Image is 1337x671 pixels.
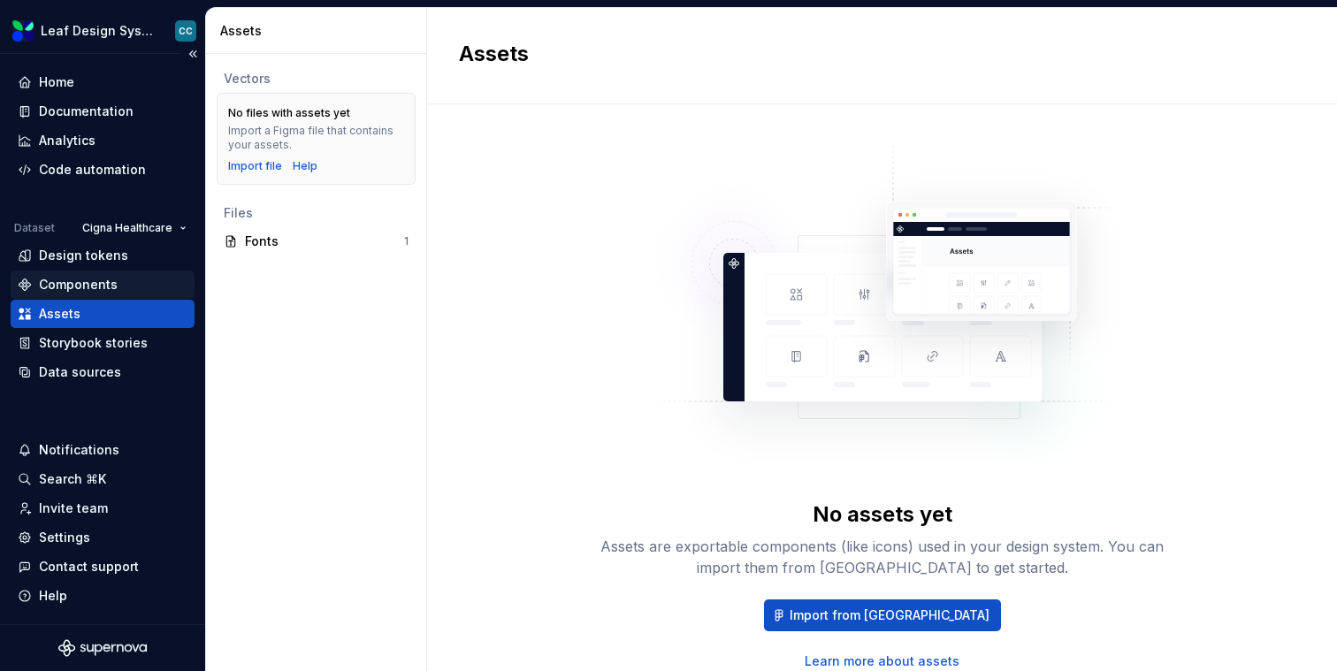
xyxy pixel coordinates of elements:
[245,233,404,250] div: Fonts
[39,247,128,264] div: Design tokens
[39,103,134,120] div: Documentation
[11,358,195,386] a: Data sources
[805,652,959,670] a: Learn more about assets
[11,156,195,184] a: Code automation
[39,587,67,605] div: Help
[74,216,195,240] button: Cigna Healthcare
[39,441,119,459] div: Notifications
[11,494,195,522] a: Invite team
[11,97,195,126] a: Documentation
[39,499,108,517] div: Invite team
[11,329,195,357] a: Storybook stories
[224,204,409,222] div: Files
[764,599,1001,631] button: Import from [GEOGRAPHIC_DATA]
[220,22,419,40] div: Assets
[217,227,416,255] a: Fonts1
[11,241,195,270] a: Design tokens
[39,132,95,149] div: Analytics
[39,470,106,488] div: Search ⌘K
[459,40,1284,68] h2: Assets
[11,126,195,155] a: Analytics
[179,24,193,38] div: CC
[39,305,80,323] div: Assets
[228,106,350,120] div: No files with assets yet
[11,553,195,581] button: Contact support
[11,436,195,464] button: Notifications
[39,558,139,576] div: Contact support
[11,271,195,299] a: Components
[600,536,1165,578] div: Assets are exportable components (like icons) used in your design system. You can import them fro...
[228,159,282,173] button: Import file
[224,70,409,88] div: Vectors
[11,582,195,610] button: Help
[11,523,195,552] a: Settings
[11,300,195,328] a: Assets
[11,465,195,493] button: Search ⌘K
[228,124,404,152] div: Import a Figma file that contains your assets.
[11,68,195,96] a: Home
[790,606,989,624] span: Import from [GEOGRAPHIC_DATA]
[39,334,148,352] div: Storybook stories
[39,529,90,546] div: Settings
[39,161,146,179] div: Code automation
[14,221,55,235] div: Dataset
[41,22,154,40] div: Leaf Design System
[813,500,952,529] div: No assets yet
[180,42,205,66] button: Collapse sidebar
[4,11,202,50] button: Leaf Design SystemCC
[39,276,118,294] div: Components
[39,363,121,381] div: Data sources
[58,639,147,657] svg: Supernova Logo
[39,73,74,91] div: Home
[82,221,172,235] span: Cigna Healthcare
[293,159,317,173] a: Help
[404,234,409,248] div: 1
[12,20,34,42] img: 6e787e26-f4c0-4230-8924-624fe4a2d214.png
